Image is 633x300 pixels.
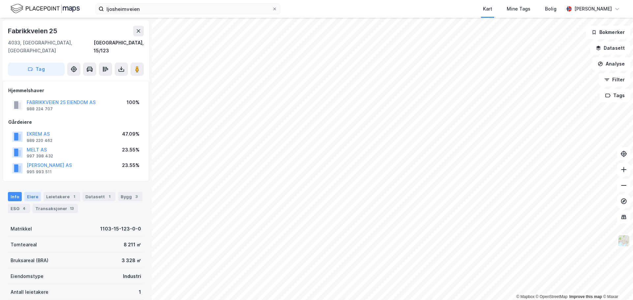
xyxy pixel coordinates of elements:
button: Analyse [592,57,630,70]
div: 1 [139,288,141,296]
div: 23.55% [122,161,139,169]
div: Matrikkel [11,225,32,233]
div: Mine Tags [507,5,530,13]
div: Eiendomstype [11,272,44,280]
div: 8 211 ㎡ [124,241,141,249]
div: 3 [133,193,140,200]
div: 1103-15-123-0-0 [100,225,141,233]
button: Datasett [590,41,630,55]
input: Søk på adresse, matrikkel, gårdeiere, leietakere eller personer [104,4,272,14]
div: ESG [8,204,30,213]
div: 47.09% [122,130,139,138]
div: Eiere [24,192,41,201]
iframe: Chat Widget [600,268,633,300]
div: 4033, [GEOGRAPHIC_DATA], [GEOGRAPHIC_DATA] [8,39,94,55]
div: Tomteareal [11,241,37,249]
div: [PERSON_NAME] [574,5,612,13]
div: 100% [127,98,139,106]
div: Bruksareal (BRA) [11,257,48,264]
div: Fabrikkveien 25 [8,26,59,36]
div: Hjemmelshaver [8,87,143,95]
div: 997 398 432 [27,153,53,159]
div: Transaksjoner [33,204,78,213]
a: OpenStreetMap [536,294,568,299]
img: logo.f888ab2527a4732fd821a326f86c7f29.svg [11,3,80,14]
div: 988 224 707 [27,106,53,112]
button: Bokmerker [586,26,630,39]
div: Industri [123,272,141,280]
div: Kart [483,5,492,13]
a: Improve this map [569,294,602,299]
div: 995 993 511 [27,169,52,175]
div: [GEOGRAPHIC_DATA], 15/123 [94,39,144,55]
div: 989 220 462 [27,138,52,143]
button: Tag [8,63,65,76]
div: Datasett [83,192,115,201]
button: Filter [599,73,630,86]
a: Mapbox [516,294,534,299]
div: Gårdeiere [8,118,143,126]
img: Z [618,234,630,247]
div: 23.55% [122,146,139,154]
div: Bygg [118,192,142,201]
div: Leietakere [44,192,80,201]
div: Info [8,192,22,201]
div: 13 [69,205,75,212]
div: 1 [71,193,77,200]
div: Antall leietakere [11,288,48,296]
div: 4 [21,205,27,212]
div: 1 [106,193,113,200]
div: Bolig [545,5,557,13]
div: Kontrollprogram for chat [600,268,633,300]
button: Tags [600,89,630,102]
div: 3 328 ㎡ [122,257,141,264]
